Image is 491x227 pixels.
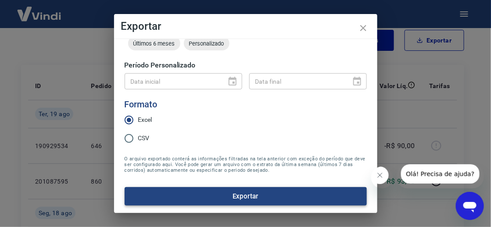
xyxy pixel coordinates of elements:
iframe: Fechar mensagem [371,167,393,188]
div: Personalizado [184,36,229,50]
button: close [353,18,374,39]
div: Últimos 6 meses [128,36,180,50]
span: Personalizado [184,40,229,47]
h5: Período Personalizado [125,61,367,70]
span: Excel [138,115,152,124]
span: O arquivo exportado conterá as informações filtradas na tela anterior com exceção do período que ... [125,156,367,173]
iframe: Botão para abrir a janela de mensagens [456,192,484,220]
button: Exportar [125,187,367,206]
input: DD/MM/YYYY [249,73,345,89]
span: Últimos 6 meses [128,40,180,47]
h4: Exportar [121,21,370,32]
iframe: Mensagem da empresa [397,164,484,188]
span: CSV [138,134,150,143]
input: DD/MM/YYYY [125,73,220,89]
legend: Formato [125,98,158,111]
